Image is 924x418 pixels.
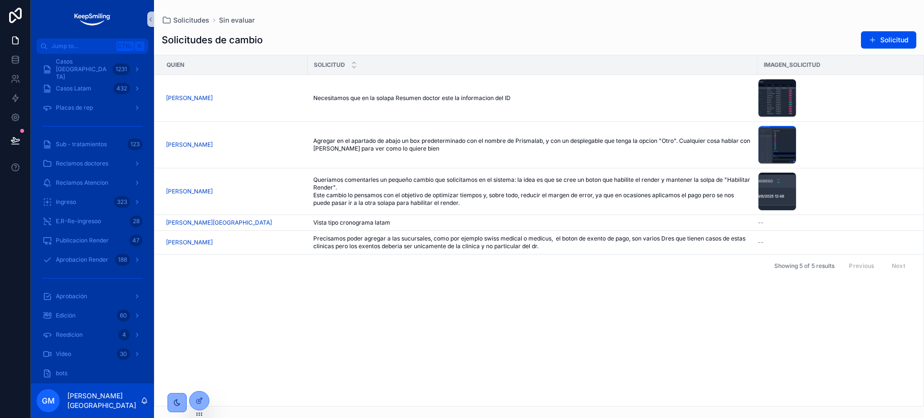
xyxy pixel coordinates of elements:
[774,262,834,270] span: Showing 5 of 5 results
[37,365,148,382] a: bots
[758,219,764,227] span: --
[56,179,108,187] span: Reclamos Atencion
[118,329,130,341] div: 4
[37,345,148,363] a: Video30
[37,307,148,324] a: Edición60
[56,237,109,244] span: Publicacion Render
[116,41,134,51] span: Ctrl
[136,42,143,50] span: K
[56,350,71,358] span: Video
[173,15,209,25] span: Solicitudes
[758,239,764,246] span: --
[314,61,345,69] span: solicitud
[130,215,142,227] div: 28
[129,235,142,246] div: 47
[113,63,130,75] div: 1231
[42,395,55,406] span: GM
[166,219,272,227] a: [PERSON_NAME][GEOGRAPHIC_DATA]
[56,160,108,167] span: Reclamos doctores
[56,85,91,92] span: Casos Latam
[313,219,390,227] span: Vista tipo cronograma latam
[37,326,148,343] a: Reedicion4
[31,54,154,383] div: scrollable content
[162,33,263,47] h1: Solicitudes de cambio
[115,254,130,266] div: 188
[37,61,148,78] a: Casos [GEOGRAPHIC_DATA]1231
[117,310,130,321] div: 60
[313,235,752,250] span: Precisamos poder agregar a las sucursales, como por ejemplo swiss medical o medicus, el boton de ...
[166,141,213,149] a: [PERSON_NAME]
[37,155,148,172] a: Reclamos doctores
[56,217,101,225] span: E.R-Re-ingresoo
[114,83,130,94] div: 432
[56,369,67,377] span: bots
[37,193,148,211] a: Ingreso323
[166,239,213,246] a: [PERSON_NAME]
[313,176,752,207] span: Queríamos comentarles un pequeño cambio que solicitamos en el sistema: la idea es que se cree un ...
[37,288,148,305] a: Aprobación
[114,196,130,208] div: 323
[166,94,213,102] a: [PERSON_NAME]
[313,94,511,102] span: Necesitamos que en la solapa Resumen doctor este la informacion del ID
[56,256,108,264] span: Aprobacion Render
[37,251,148,268] a: Aprobacion Render188
[313,137,752,152] span: Agregar en el apartado de abajo un box predeterminado con el nombre de Prismalab, y con un desple...
[37,38,148,54] button: Jump to...CtrlK
[56,58,109,81] span: Casos [GEOGRAPHIC_DATA]
[67,391,141,410] p: [PERSON_NAME][GEOGRAPHIC_DATA]
[167,61,184,69] span: quien
[56,198,76,206] span: Ingreso
[219,15,255,25] a: Sin evaluar
[764,61,821,69] span: Imagen_solicitud
[56,331,83,339] span: Reedicion
[166,188,213,195] a: [PERSON_NAME]
[117,348,130,360] div: 30
[73,12,111,27] img: App logo
[56,104,93,112] span: Placas de rep
[56,140,107,148] span: Sub - tratamientos
[37,174,148,191] a: Reclamos Atencion
[56,292,87,300] span: Aprobación
[37,136,148,153] a: Sub - tratamientos123
[51,42,113,50] span: Jump to...
[37,99,148,116] a: Placas de rep
[37,232,148,249] a: Publicacion Render47
[128,139,142,150] div: 123
[56,312,76,319] span: Edición
[861,31,916,49] button: Solicitud
[37,80,148,97] a: Casos Latam432
[37,213,148,230] a: E.R-Re-ingresoo28
[162,15,209,25] a: Solicitudes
